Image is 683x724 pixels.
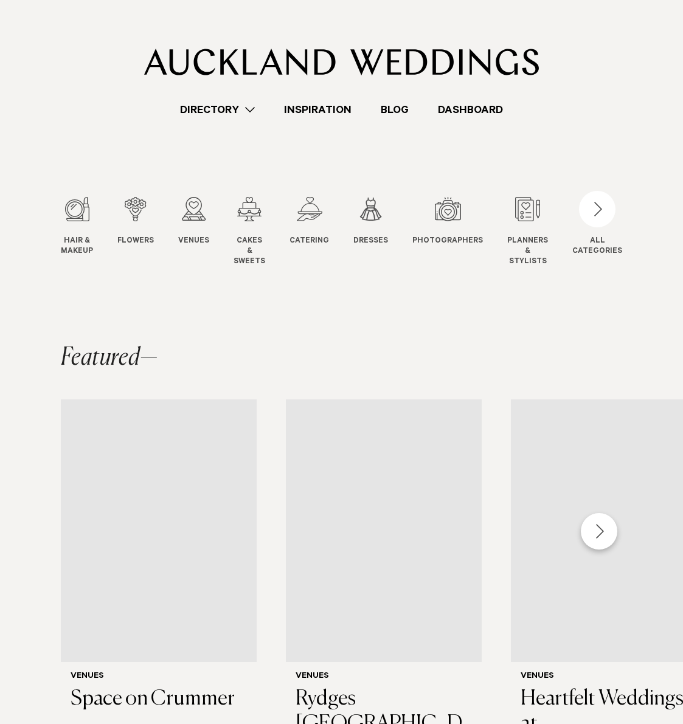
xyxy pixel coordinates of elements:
[178,197,209,247] a: Venues
[61,236,93,257] span: Hair & Makeup
[296,672,472,682] h6: Venues
[366,102,423,118] a: Blog
[61,399,257,722] a: Just married in Ponsonby Venues Space on Crummer
[234,236,265,267] span: Cakes & Sweets
[117,197,178,267] swiper-slide: 2 / 12
[289,197,329,247] a: Catering
[507,236,548,267] span: Planners & Stylists
[353,197,388,247] a: Dresses
[117,236,154,247] span: Flowers
[412,236,483,247] span: Photographers
[234,197,265,267] a: Cakes & Sweets
[269,102,366,118] a: Inspiration
[61,346,158,370] h2: Featured
[289,197,353,267] swiper-slide: 5 / 12
[423,102,518,118] a: Dashboard
[353,197,412,267] swiper-slide: 6 / 12
[178,236,209,247] span: Venues
[289,236,329,247] span: Catering
[61,197,117,267] swiper-slide: 1 / 12
[178,197,234,267] swiper-slide: 3 / 12
[71,687,247,712] h3: Space on Crummer
[234,197,289,267] swiper-slide: 4 / 12
[61,197,93,257] a: Hair & Makeup
[507,197,572,267] swiper-slide: 8 / 12
[353,236,388,247] span: Dresses
[117,197,154,247] a: Flowers
[412,197,507,267] swiper-slide: 7 / 12
[572,236,622,257] div: ALL CATEGORIES
[165,102,269,118] a: Directory
[71,672,247,682] h6: Venues
[572,197,622,254] button: ALLCATEGORIES
[507,197,548,267] a: Planners & Stylists
[412,197,483,247] a: Photographers
[144,49,539,75] img: Auckland Weddings Logo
